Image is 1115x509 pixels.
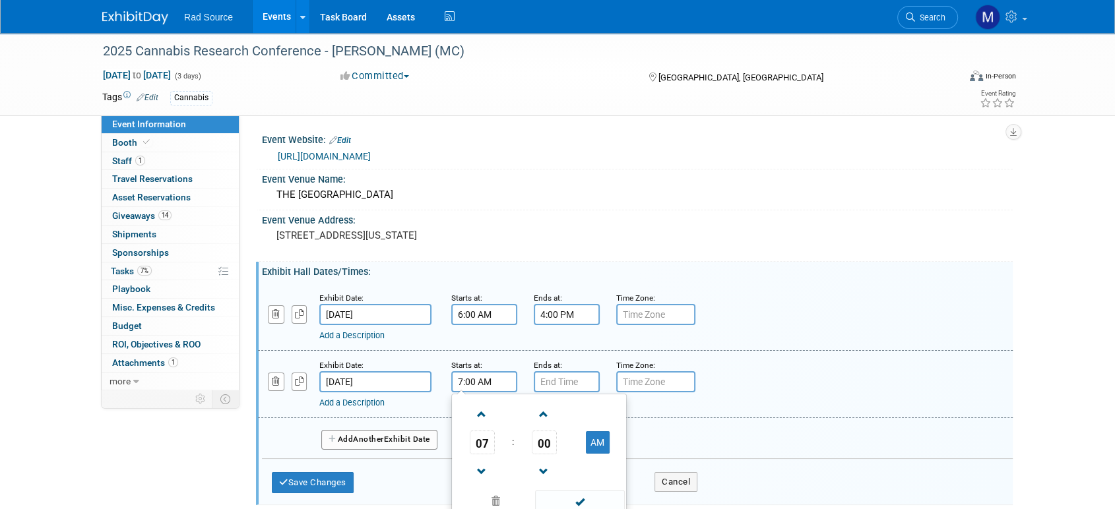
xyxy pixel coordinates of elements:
small: Ends at: [534,293,562,303]
small: Time Zone: [616,293,655,303]
span: 1 [168,357,178,367]
a: Shipments [102,225,239,243]
small: Starts at: [451,293,482,303]
a: Event Information [102,115,239,133]
a: Booth [102,134,239,152]
input: Time Zone [616,371,695,392]
div: THE [GEOGRAPHIC_DATA] [272,185,1003,205]
small: Exhibit Date: [319,361,364,370]
small: Exhibit Date: [319,293,364,303]
a: Tasks7% [102,262,239,280]
span: Pick Hour [470,431,495,454]
div: Exhibit Hall Dates/Times: [262,262,1013,278]
input: Start Time [451,371,517,392]
a: ROI, Objectives & ROO [102,336,239,353]
small: Starts at: [451,361,482,370]
span: Pick Minute [532,431,557,454]
a: Asset Reservations [102,189,239,206]
a: Edit [137,93,158,102]
span: Misc. Expenses & Credits [112,302,215,313]
span: Budget [112,320,142,331]
span: Playbook [112,284,150,294]
a: Staff1 [102,152,239,170]
button: AddAnotherExhibit Date [321,430,437,450]
div: In-Person [985,71,1016,81]
span: Travel Reservations [112,173,193,184]
input: Time Zone [616,304,695,325]
a: Giveaways14 [102,207,239,225]
span: Shipments [112,229,156,239]
span: Search [915,13,945,22]
a: Budget [102,317,239,335]
input: End Time [534,304,600,325]
span: (3 days) [174,72,201,80]
div: Event Rating [980,90,1015,97]
button: Cancel [654,472,697,492]
span: 7% [137,266,152,276]
a: Increment Minute [532,397,557,431]
span: Rad Source [184,12,233,22]
a: Search [897,6,958,29]
a: Edit [329,136,351,145]
a: Add a Description [319,330,385,340]
a: Misc. Expenses & Credits [102,299,239,316]
span: 1 [135,156,145,165]
div: Event Venue Name: [262,169,1013,186]
input: Date [319,371,431,392]
span: Attachments [112,357,178,368]
pre: [STREET_ADDRESS][US_STATE] [276,229,560,241]
div: Cannabis [170,91,212,105]
td: Toggle Event Tabs [212,390,239,407]
div: Event Format [880,69,1016,88]
img: ExhibitDay [102,11,168,24]
td: Personalize Event Tab Strip [189,390,212,407]
span: Giveaways [112,210,172,221]
div: Event Venue Address: [262,210,1013,227]
span: ROI, Objectives & ROO [112,339,201,349]
img: Melissa Conboy [975,5,1000,30]
a: Decrement Minute [532,454,557,488]
input: Start Time [451,304,517,325]
a: Decrement Hour [470,454,495,488]
span: 14 [158,210,172,220]
small: Ends at: [534,361,562,370]
a: Add a Description [319,398,385,407]
a: Sponsorships [102,244,239,262]
span: Another [353,434,384,444]
i: Booth reservation complete [143,138,150,146]
a: Playbook [102,280,239,298]
a: Attachments1 [102,354,239,372]
span: more [110,376,131,386]
button: AM [586,431,610,454]
span: Asset Reservations [112,192,191,202]
td: : [509,431,517,454]
span: Booth [112,137,152,148]
a: more [102,373,239,390]
button: Save Changes [272,472,354,493]
button: Committed [336,69,414,83]
span: [DATE] [DATE] [102,69,172,81]
img: Format-Inperson.png [970,71,983,81]
input: Date [319,304,431,325]
td: Tags [102,90,158,105]
a: [URL][DOMAIN_NAME] [278,151,371,162]
input: End Time [534,371,600,392]
a: Travel Reservations [102,170,239,188]
div: 2025 Cannabis Research Conference - [PERSON_NAME] (MC) [98,40,938,63]
small: Time Zone: [616,361,655,370]
span: Staff [112,156,145,166]
span: Tasks [111,266,152,276]
span: to [131,70,143,80]
span: Sponsorships [112,247,169,258]
a: Increment Hour [470,397,495,431]
span: [GEOGRAPHIC_DATA], [GEOGRAPHIC_DATA] [658,73,823,82]
div: Event Website: [262,130,1013,147]
span: Event Information [112,119,186,129]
